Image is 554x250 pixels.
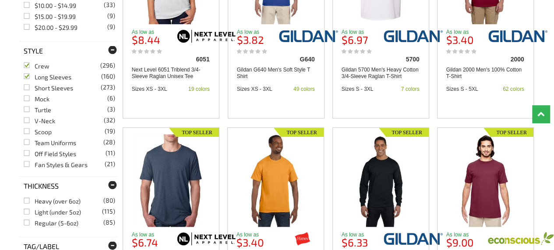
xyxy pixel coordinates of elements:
b: $8.44 [132,33,160,46]
img: next-level/6200 [173,232,239,245]
a: Crew(296) [24,62,49,70]
p: As low as [342,232,382,237]
div: Sizes S - 3XL [342,86,374,92]
a: Gildan 2000 Men's 100% Cotton T-Shirt [446,67,524,80]
b: $6.33 [342,236,368,249]
a: Team Uniforms(28) [24,139,76,146]
img: next-level/6051 [173,29,239,43]
span: (9) [107,13,115,19]
a: Light (under 5oz)(115) [24,208,81,216]
a: $10.00 - $14.99(33) [24,2,76,9]
div: 5700 [379,56,420,62]
span: (80) [103,197,115,204]
img: hanes/5250t [290,232,314,245]
a: Top [532,105,550,123]
a: Hanes 5250T Men's Tagless T Shirt [228,134,324,227]
p: As low as [446,29,487,35]
img: Top Seller [169,128,219,137]
a: Short Sleeves(273) [24,84,73,92]
img: Top Seller [274,128,323,137]
span: (160) [101,73,115,79]
span: (19) [105,128,115,134]
a: Econscious EC1000 Men's Organic Cotton Classic Short Sleeve T Shirt [438,134,533,227]
b: $3.40 [236,236,264,249]
span: (296) [100,62,115,68]
div: Sizes XS - 3XL [237,86,272,92]
img: gildan/5700 [383,29,444,43]
div: 6051 [169,56,210,62]
img: Top Seller [483,128,533,137]
img: Top Seller [379,128,428,137]
a: Turtle(3) [24,106,51,114]
p: As low as [236,232,277,237]
span: (9) [107,24,115,30]
div: Sizes XS - 3XL [132,86,167,92]
a: $20.00 - $29.99(9) [24,24,78,31]
a: Scoop(19) [24,128,52,136]
b: $6.97 [342,33,368,46]
a: Gildan G840 Men's DryBlend 50/50 Long Sleeve T Shirt [333,134,429,227]
a: Mock(6) [24,95,49,103]
p: As low as [446,232,487,237]
span: (273) [101,84,115,90]
b: $3.82 [237,33,264,46]
img: Hanes 5250T Men's Tagless T Shirt [239,134,313,227]
span: (32) [104,117,115,123]
a: Off Field Styles(11) [24,150,76,157]
div: 49 colors [293,86,315,92]
div: 19 colors [188,86,210,92]
a: Next Level 6200 Poly/Cotton Short Sleeve Crew Unisex Tee [123,134,219,227]
b: $3.40 [446,33,473,46]
span: (33) [104,2,115,8]
span: (21) [105,161,115,167]
a: Fan Styles & Gears(21) [24,161,88,168]
b: $6.74 [132,236,158,249]
span: (28) [103,139,115,145]
img: econscious/ec1000 [488,232,554,245]
div: 7 colors [401,86,420,92]
span: (11) [106,150,115,156]
a: Gildan G640 Men's Soft Style T Shirt [237,67,315,80]
span: (3) [107,106,115,112]
div: Thickness [19,176,117,195]
span: (115) [102,208,115,214]
a: Regular (5-6oz)(85) [24,219,78,227]
div: Sizes S - 5XL [446,86,478,92]
p: As low as [237,29,278,35]
img: Next Level 6200 Poly/Cotton Short Sleeve Crew Unisex Tee [134,134,208,227]
a: $15.00 - $19.99(9) [24,13,76,20]
a: Next Level 6051 Triblend 3/4-Sleeve Raglan Unisex Tee [132,67,210,80]
p: As low as [132,232,173,237]
b: $9.00 [446,236,473,249]
div: 62 colors [503,86,524,92]
p: As low as [342,29,382,35]
div: Style [19,41,117,60]
a: V-Neck(32) [24,117,55,125]
p: As low as [132,29,173,35]
img: Gildan G840 Men's DryBlend 50/50 Long Sleeve T Shirt [344,134,418,227]
a: Heavy (over 6oz)(80) [24,197,81,205]
img: gildan/g640 [279,29,339,43]
a: Long Sleeves(160) [24,73,71,81]
img: gildan/g840 [383,232,444,245]
img: gildan/2000 [488,29,548,43]
a: Gildan 5700 Men's Heavy Cotton 3/4-Sleeve Raglan T-Shirt [342,67,420,80]
img: Econscious EC1000 Men's Organic Cotton Classic Short Sleeve T Shirt [448,134,522,227]
span: (6) [107,95,115,101]
div: 2000 [483,56,524,62]
div: G640 [274,56,315,62]
span: (85) [103,219,115,225]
